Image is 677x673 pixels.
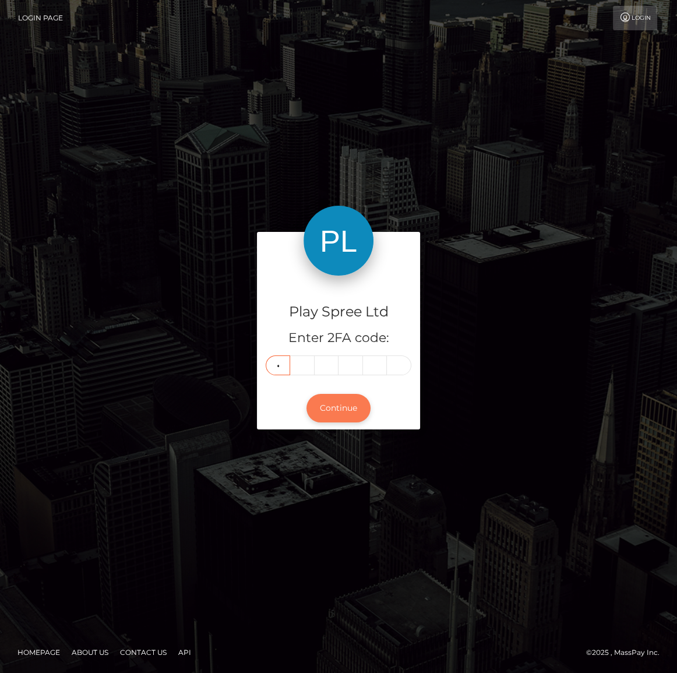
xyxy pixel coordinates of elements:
a: Homepage [13,643,65,661]
h5: Enter 2FA code: [266,329,411,347]
a: API [174,643,196,661]
a: Login [613,6,657,30]
div: © 2025 , MassPay Inc. [586,646,668,659]
a: Contact Us [115,643,171,661]
button: Continue [306,394,371,422]
a: About Us [67,643,113,661]
h4: Play Spree Ltd [266,302,411,322]
img: Play Spree Ltd [304,206,373,276]
a: Login Page [18,6,63,30]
